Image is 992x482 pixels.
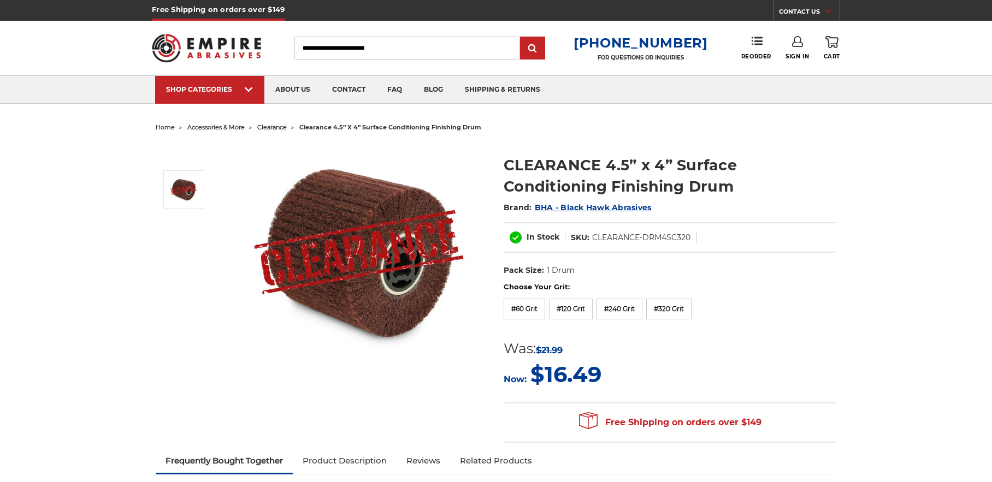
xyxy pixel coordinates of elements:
a: clearance [257,123,287,131]
dd: CLEARANCE-DRM4SC320 [592,232,690,243]
dd: 1 Drum [547,265,575,276]
a: accessories & more [187,123,245,131]
label: Choose Your Grit: [504,282,836,293]
span: clearance 4.5” x 4” surface conditioning finishing drum [299,123,481,131]
a: [PHONE_NUMBER] [574,35,708,51]
span: Now: [504,374,527,384]
a: BHA - Black Hawk Abrasives [535,203,652,212]
a: home [156,123,175,131]
p: FOR QUESTIONS OR INQUIRIES [574,54,708,61]
a: Product Description [293,449,397,473]
span: $21.99 [536,345,563,355]
a: faq [376,76,413,104]
div: Was: [504,338,601,359]
a: Reviews [397,449,450,473]
input: Submit [522,38,544,59]
span: Free Shipping on orders over $149 [579,412,761,433]
span: Sign In [786,53,809,60]
a: Frequently Bought Together [156,449,293,473]
a: CONTACT US [779,5,840,21]
a: about us [264,76,321,104]
img: CLEARANCE 4.5” x 4” Surface Conditioning Finishing Drum [250,143,468,361]
a: Cart [824,36,840,60]
a: Reorder [741,36,771,59]
dt: SKU: [571,232,589,243]
h1: CLEARANCE 4.5” x 4” Surface Conditioning Finishing Drum [504,154,836,197]
div: SHOP CATEGORIES [166,85,253,93]
a: shipping & returns [454,76,551,104]
a: blog [413,76,454,104]
span: In Stock [527,232,559,242]
a: Related Products [450,449,542,473]
span: Reorder [741,53,771,60]
dt: Pack Size: [504,265,544,276]
span: Brand: [504,203,532,212]
a: contact [321,76,376,104]
img: Empire Abrasives [152,27,261,69]
img: CLEARANCE 4.5” x 4” Surface Conditioning Finishing Drum [170,176,197,203]
span: Cart [824,53,840,60]
span: $16.49 [530,361,601,388]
